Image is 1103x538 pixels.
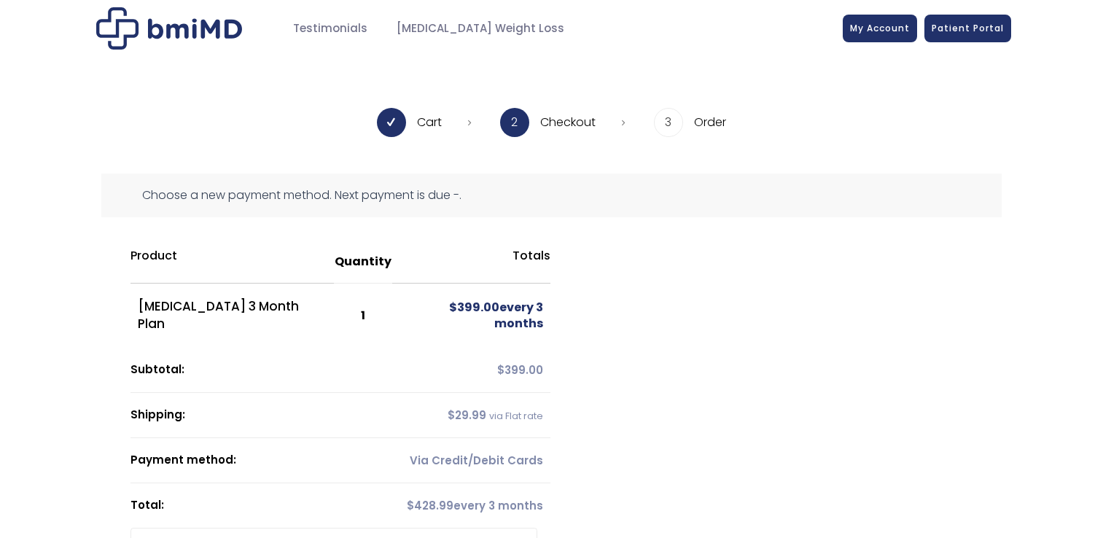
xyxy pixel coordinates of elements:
td: every 3 months [392,483,550,528]
span: 29.99 [448,408,486,423]
th: Subtotal: [130,348,392,393]
th: Totals [392,241,550,284]
span: 399.00 [449,299,499,316]
a: My Account [843,15,917,42]
div: Choose a new payment method. Next payment is due -. [101,174,1002,217]
a: [MEDICAL_DATA] Weight Loss [382,15,579,43]
li: Checkout [500,108,625,137]
td: Via Credit/Debit Cards [392,438,550,483]
span: My Account [850,22,910,34]
span: 428.99 [407,498,453,513]
th: Quantity [334,241,392,284]
th: Payment method: [130,438,392,483]
th: Product [130,241,334,284]
span: $ [497,362,504,378]
span: Testimonials [293,20,367,37]
span: Patient Portal [932,22,1004,34]
small: via Flat rate [489,410,543,422]
img: Checkout [96,7,242,50]
span: $ [407,498,414,513]
li: Cart [377,108,471,137]
a: Testimonials [278,15,382,43]
a: Patient Portal [924,15,1011,42]
td: [MEDICAL_DATA] 3 Month Plan [130,284,334,348]
td: every 3 months [392,284,550,348]
span: [MEDICAL_DATA] Weight Loss [397,20,564,37]
th: Shipping: [130,393,392,438]
li: Order [654,108,726,137]
span: 399.00 [497,362,543,378]
span: 2 [500,108,529,137]
span: $ [448,408,455,423]
td: 1 [334,284,392,348]
span: 3 [654,108,683,137]
span: $ [449,299,457,316]
th: Total: [130,483,392,528]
